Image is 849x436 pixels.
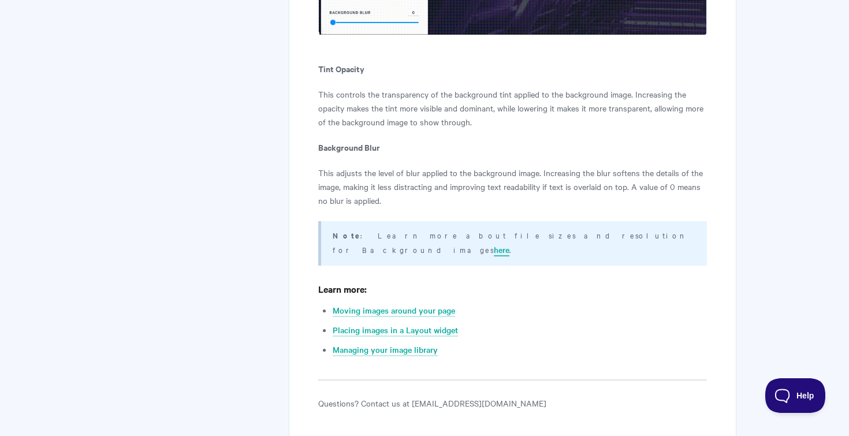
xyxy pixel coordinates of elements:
strong: Tint Opacity [318,62,364,74]
p: This controls the transparency of the background tint applied to the background image. Increasing... [318,87,707,129]
p: Questions? Contact us at [EMAIL_ADDRESS][DOMAIN_NAME] [318,396,707,410]
iframe: Toggle Customer Support [765,378,826,413]
a: Moving images around your page [333,304,455,317]
h4: Learn more: [318,282,707,296]
b: Note [333,230,360,241]
strong: Background Blur [318,141,380,153]
a: Managing your image library [333,344,438,356]
p: This adjusts the level of blur applied to the background image. Increasing the blur softens the d... [318,166,707,207]
a: here [494,244,509,256]
a: Placing images in a Layout widget [333,324,458,337]
p: : Learn more about file sizes and resolution for Background images . [333,228,692,256]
